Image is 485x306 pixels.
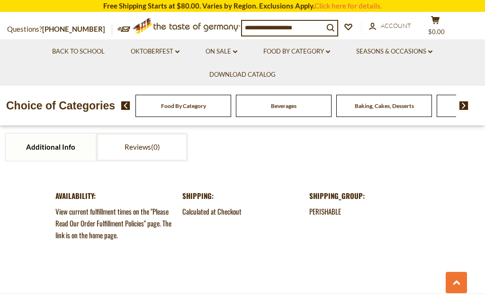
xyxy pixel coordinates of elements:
[381,22,411,29] span: Account
[131,46,180,57] a: Oktoberfest
[355,102,414,109] a: Baking, Cakes, Desserts
[314,1,382,10] a: Click here for details.
[271,102,296,109] a: Beverages
[161,102,206,109] a: Food By Category
[121,101,130,110] img: previous arrow
[42,25,105,33] a: [PHONE_NUMBER]
[356,46,432,57] a: Seasons & Occasions
[55,190,176,202] dt: Availability:
[459,101,468,110] img: next arrow
[309,190,430,202] dt: shipping_group:
[182,190,303,202] dt: Shipping:
[6,134,96,161] a: Additional Info
[7,23,112,36] p: Questions?
[428,28,445,36] span: $0.00
[263,46,330,57] a: Food By Category
[369,21,411,31] a: Account
[97,134,187,161] a: Reviews
[209,70,276,80] a: Download Catalog
[421,16,449,39] button: $0.00
[182,206,303,217] dd: Calculated at Checkout
[52,46,105,57] a: Back to School
[206,46,237,57] a: On Sale
[309,206,430,217] dd: PERISHABLE
[55,206,176,241] dd: View current fulfillment times on the "Please Read Our Order Fulfillment Policies" page. The link...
